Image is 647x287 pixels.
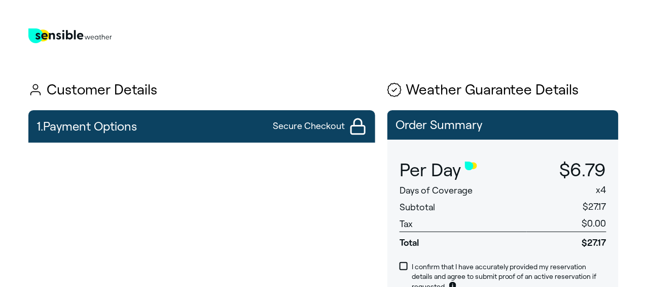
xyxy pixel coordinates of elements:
span: Secure Checkout [273,120,345,133]
span: Total [400,232,527,249]
span: Tax [400,219,413,229]
h1: Weather Guarantee Details [387,82,619,98]
h2: 1. Payment Options [37,114,137,139]
span: Days of Coverage [400,185,473,196]
span: Per Day [400,160,461,180]
h1: Customer Details [28,82,375,98]
button: 1.Payment OptionsSecure Checkout [28,110,375,143]
p: Order Summary [396,118,610,132]
span: $27.17 [583,202,606,212]
span: $6.79 [560,160,606,180]
span: Subtotal [400,202,435,212]
span: x 4 [596,185,606,195]
span: $27.17 [527,232,606,249]
span: $0.00 [582,218,606,229]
